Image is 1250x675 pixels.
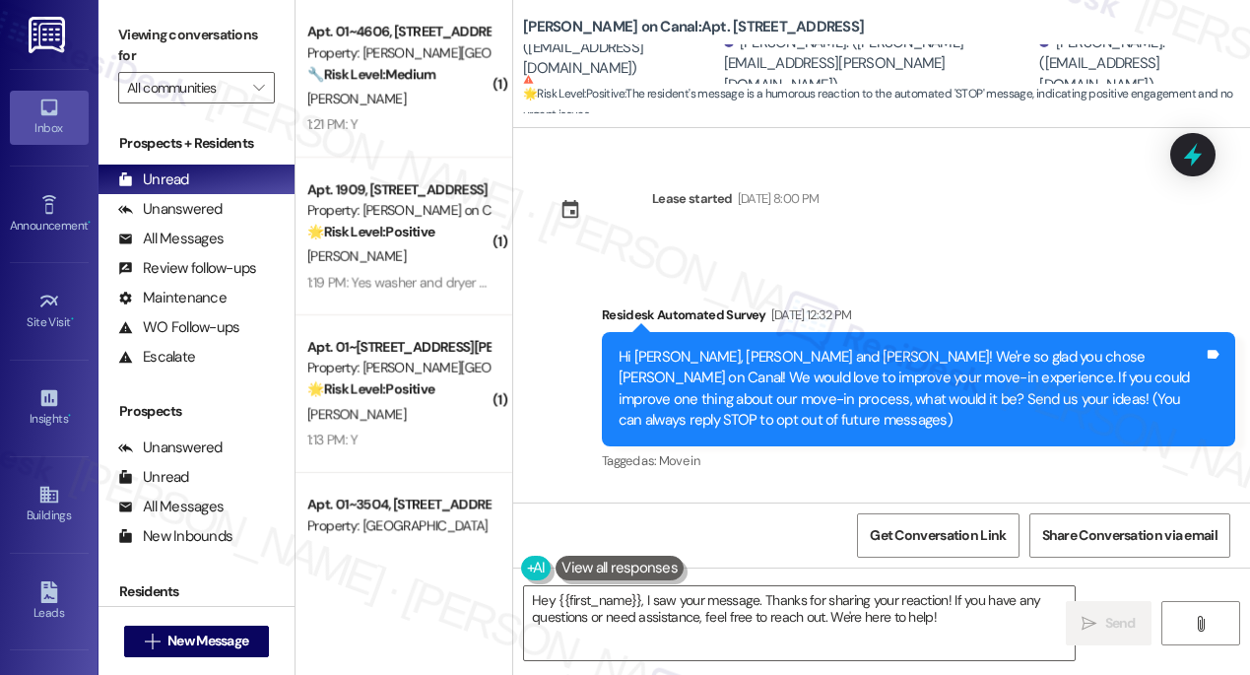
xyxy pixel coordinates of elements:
strong: 🌟 Risk Level: Positive [307,223,434,240]
span: Share Conversation via email [1042,525,1217,546]
div: Property: [GEOGRAPHIC_DATA] [307,515,490,536]
div: Maintenance [118,288,227,308]
div: Residents [99,581,295,602]
div: [DATE] 8:00 PM [733,188,820,209]
span: • [68,409,71,423]
div: Unread [118,467,189,488]
strong: 🌟 Risk Level: Positive [523,86,625,101]
i:  [253,80,264,96]
strong: 🔧 Risk Level: Medium [307,65,435,83]
div: Residesk Automated Survey [602,304,1235,332]
div: Unanswered [118,438,223,458]
div: [PERSON_NAME]. ([EMAIL_ADDRESS][DOMAIN_NAME]) [523,17,719,80]
span: : The resident's message is a humorous reaction to the automated 'STOP' message, indicating posit... [523,84,1250,126]
div: Tagged as: [602,446,1235,475]
span: [PERSON_NAME] [307,247,406,265]
div: All Messages [118,229,224,249]
i:  [145,634,160,649]
div: Prospects + Residents [99,133,295,154]
span: Get Conversation Link [870,525,1006,546]
b: [PERSON_NAME] on Canal: Apt. [STREET_ADDRESS] [523,17,864,37]
div: WO Follow-ups [118,317,239,338]
span: • [88,216,91,230]
span: Send [1105,613,1136,634]
div: Property: [PERSON_NAME] on Canal [307,200,490,221]
button: Get Conversation Link [857,513,1019,558]
div: Unanswered [118,199,223,220]
button: Send [1066,601,1151,645]
a: Leads [10,575,89,629]
a: Insights • [10,381,89,435]
div: 1:13 PM: Y [307,431,358,448]
i:  [1193,616,1208,632]
button: Share Conversation via email [1029,513,1230,558]
div: Unread [118,169,189,190]
div: Apt. 01~3504, [STREET_ADDRESS][PERSON_NAME] [307,495,490,515]
div: [PERSON_NAME]. ([PERSON_NAME][EMAIL_ADDRESS][PERSON_NAME][DOMAIN_NAME]) [724,33,1035,96]
img: ResiDesk Logo [29,17,69,53]
i:  [1082,616,1096,632]
div: Lease started [652,188,733,209]
div: Prospects [99,401,295,422]
div: 1:19 PM: Yes washer and dryer are working [307,273,545,291]
input: All communities [127,72,243,103]
sup: Cannot receive text messages [523,74,655,102]
div: Escalate [118,347,195,368]
span: [PERSON_NAME] [307,405,406,423]
span: • [71,312,74,326]
span: New Message [167,631,248,651]
a: Buildings [10,478,89,531]
div: New Inbounds [118,526,232,547]
div: Apt. 01~4606, [STREET_ADDRESS][PERSON_NAME] [307,22,490,42]
span: Move in [659,452,699,469]
a: Site Visit • [10,285,89,338]
div: Review follow-ups [118,258,256,279]
span: [PERSON_NAME] [307,90,406,107]
div: Hi [PERSON_NAME], [PERSON_NAME] and [PERSON_NAME]! We're so glad you chose [PERSON_NAME] on Canal... [619,347,1204,432]
button: New Message [124,626,270,657]
div: All Messages [118,497,224,517]
label: Viewing conversations for [118,20,275,72]
div: [DATE] 12:32 PM [766,304,852,325]
strong: 🌟 Risk Level: Positive [307,380,434,398]
div: 1:21 PM: Y [307,115,358,133]
div: Apt. 01~[STREET_ADDRESS][PERSON_NAME] [307,337,490,358]
textarea: Hey {{first_name}}, I saw your message. Thanks for sharing your reaction! If you have any questio... [524,586,1075,660]
a: Inbox [10,91,89,144]
div: Property: [PERSON_NAME][GEOGRAPHIC_DATA] [307,42,490,63]
div: Property: [PERSON_NAME][GEOGRAPHIC_DATA] [307,358,490,378]
div: [PERSON_NAME]. ([EMAIL_ADDRESS][DOMAIN_NAME]) [1039,33,1235,96]
div: Apt. 1909, [STREET_ADDRESS] [307,179,490,200]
